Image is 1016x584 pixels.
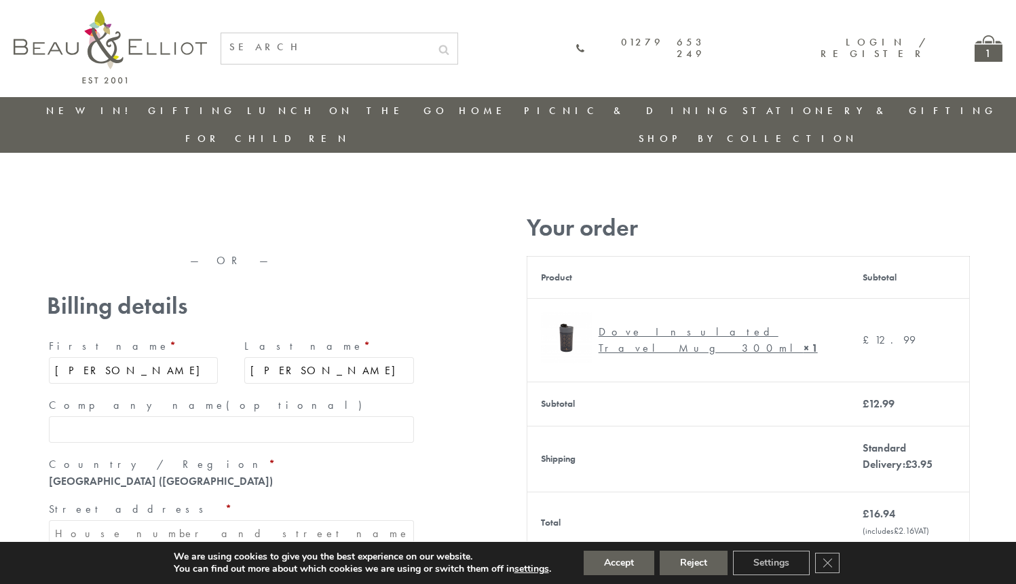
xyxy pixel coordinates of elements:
[527,426,849,492] th: Shipping
[148,104,236,117] a: Gifting
[894,525,899,536] span: £
[49,454,414,475] label: Country / Region
[863,333,916,347] bdi: 12.99
[975,35,1002,62] a: 1
[815,553,840,573] button: Close GDPR Cookie Banner
[894,525,914,536] span: 2.16
[44,208,231,241] iframe: Secure express checkout frame
[232,208,419,241] iframe: Secure express checkout frame
[174,563,551,575] p: You can find out more about which cookies we are using or switch them off in .
[527,492,849,553] th: Total
[247,104,448,117] a: Lunch On The Go
[541,312,836,368] a: Dove Grande Travel Mug 450ml Dove Insulated Travel Mug 300ml× 1
[14,10,207,84] img: logo
[905,457,911,471] span: £
[49,520,414,547] input: House number and street name
[49,498,414,520] label: Street address
[660,551,728,575] button: Reject
[599,324,826,357] div: Dove Insulated Travel Mug 300ml
[524,104,732,117] a: Picnic & Dining
[863,507,869,521] span: £
[47,292,416,320] h3: Billing details
[527,382,849,426] th: Subtotal
[863,333,875,347] span: £
[863,397,869,411] span: £
[221,33,430,61] input: SEARCH
[49,335,219,357] label: First name
[639,132,858,145] a: Shop by collection
[742,104,997,117] a: Stationery & Gifting
[49,395,414,416] label: Company name
[244,335,414,357] label: Last name
[49,474,273,488] strong: [GEOGRAPHIC_DATA] ([GEOGRAPHIC_DATA])
[185,132,350,145] a: For Children
[905,457,933,471] bdi: 3.95
[527,214,970,242] h3: Your order
[821,35,927,60] a: Login / Register
[733,551,810,575] button: Settings
[863,441,933,471] label: Standard Delivery:
[804,341,818,355] strong: × 1
[527,256,849,298] th: Product
[863,397,895,411] bdi: 12.99
[459,104,513,117] a: Home
[174,551,551,563] p: We are using cookies to give you the best experience on our website.
[46,104,137,117] a: New in!
[541,312,592,363] img: Dove Grande Travel Mug 450ml
[863,507,895,521] bdi: 16.94
[863,525,929,536] small: (includes VAT)
[849,256,969,298] th: Subtotal
[514,563,549,575] button: settings
[576,37,706,60] a: 01279 653 249
[584,551,654,575] button: Accept
[226,398,370,412] span: (optional)
[47,255,416,267] p: — OR —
